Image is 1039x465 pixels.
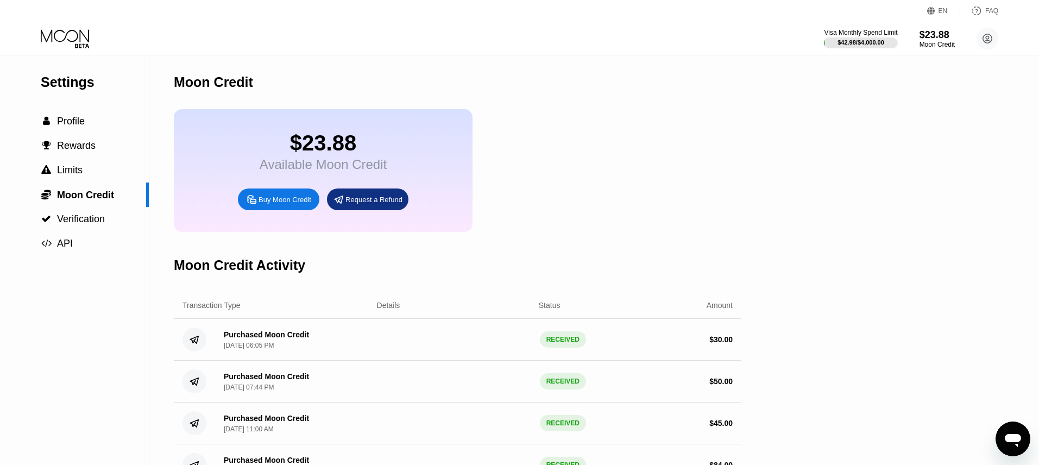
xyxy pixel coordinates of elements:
[224,330,309,339] div: Purchased Moon Credit
[224,414,309,423] div: Purchased Moon Credit
[824,29,897,36] div: Visa Monthly Spend Limit
[838,39,884,46] div: $42.98 / $4,000.00
[57,116,85,127] span: Profile
[709,335,733,344] div: $ 30.00
[960,5,998,16] div: FAQ
[57,140,96,151] span: Rewards
[41,238,52,248] span: 
[920,29,955,41] div: $23.88
[985,7,998,15] div: FAQ
[57,165,83,175] span: Limits
[57,238,73,249] span: API
[42,141,51,150] span: 
[939,7,948,15] div: EN
[920,29,955,48] div: $23.88Moon Credit
[57,213,105,224] span: Verification
[540,373,586,389] div: RECEIVED
[41,116,52,126] div: 
[41,74,149,90] div: Settings
[224,384,274,391] div: [DATE] 07:44 PM
[41,165,51,175] span: 
[709,377,733,386] div: $ 50.00
[174,74,253,90] div: Moon Credit
[57,190,114,200] span: Moon Credit
[920,41,955,48] div: Moon Credit
[260,157,387,172] div: Available Moon Credit
[709,419,733,428] div: $ 45.00
[707,301,733,310] div: Amount
[327,188,408,210] div: Request a Refund
[238,188,319,210] div: Buy Moon Credit
[540,331,586,348] div: RECEIVED
[259,195,311,204] div: Buy Moon Credit
[41,189,51,200] span: 
[540,415,586,431] div: RECEIVED
[174,257,305,273] div: Moon Credit Activity
[182,301,241,310] div: Transaction Type
[224,342,274,349] div: [DATE] 06:05 PM
[927,5,960,16] div: EN
[41,214,51,224] span: 
[43,116,50,126] span: 
[260,131,387,155] div: $23.88
[41,214,52,224] div: 
[41,189,52,200] div: 
[996,422,1030,456] iframe: Button to launch messaging window
[345,195,402,204] div: Request a Refund
[41,165,52,175] div: 
[539,301,561,310] div: Status
[224,425,274,433] div: [DATE] 11:00 AM
[224,456,309,464] div: Purchased Moon Credit
[824,29,897,48] div: Visa Monthly Spend Limit$42.98/$4,000.00
[224,372,309,381] div: Purchased Moon Credit
[377,301,400,310] div: Details
[41,141,52,150] div: 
